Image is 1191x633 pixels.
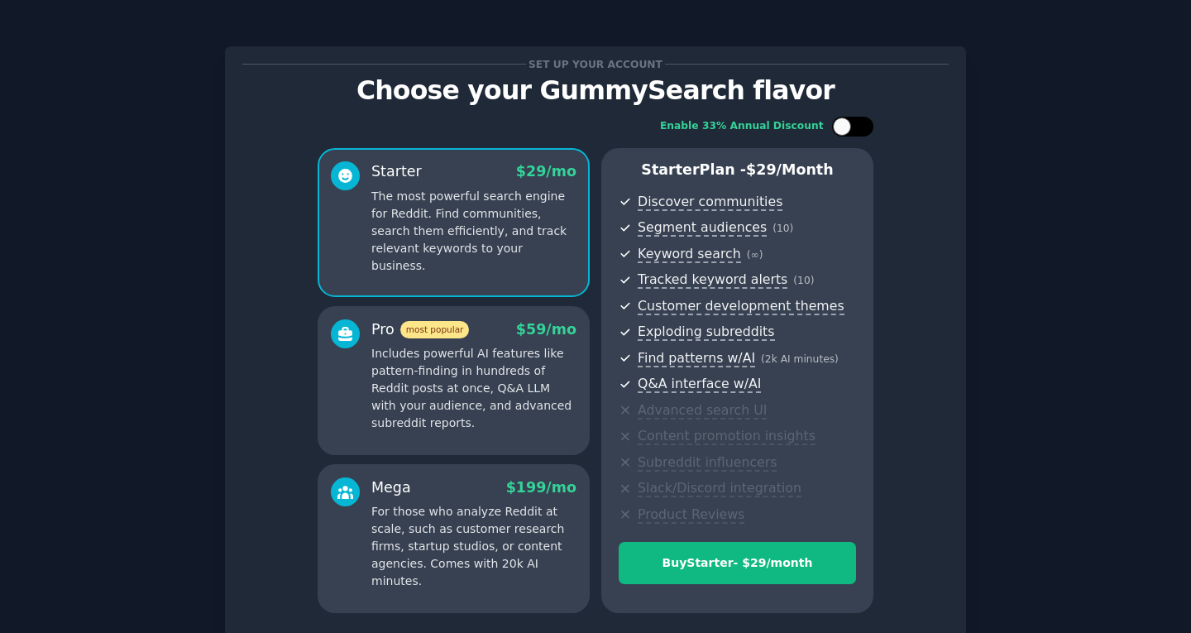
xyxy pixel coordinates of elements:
[638,219,767,237] span: Segment audiences
[638,402,767,420] span: Advanced search UI
[516,163,576,180] span: $ 29 /mo
[371,188,576,275] p: The most powerful search engine for Reddit. Find communities, search them efficiently, and track ...
[638,194,782,211] span: Discover communities
[619,542,856,584] button: BuyStarter- $29/month
[793,275,814,286] span: ( 10 )
[371,503,576,590] p: For those who analyze Reddit at scale, such as customer research firms, startup studios, or conte...
[638,246,741,263] span: Keyword search
[400,321,470,338] span: most popular
[619,554,855,572] div: Buy Starter - $ 29 /month
[638,324,774,341] span: Exploding subreddits
[638,376,761,393] span: Q&A interface w/AI
[746,161,834,178] span: $ 29 /month
[371,345,576,432] p: Includes powerful AI features like pattern-finding in hundreds of Reddit posts at once, Q&A LLM w...
[638,480,801,497] span: Slack/Discord integration
[660,119,824,134] div: Enable 33% Annual Discount
[242,76,949,105] p: Choose your GummySearch flavor
[638,350,755,367] span: Find patterns w/AI
[619,160,856,180] p: Starter Plan -
[371,161,422,182] div: Starter
[516,321,576,338] span: $ 59 /mo
[638,271,787,289] span: Tracked keyword alerts
[772,223,793,234] span: ( 10 )
[638,506,744,524] span: Product Reviews
[638,298,844,315] span: Customer development themes
[638,454,777,472] span: Subreddit influencers
[506,479,576,496] span: $ 199 /mo
[526,55,666,73] span: Set up your account
[747,249,763,261] span: ( ∞ )
[371,319,469,340] div: Pro
[638,428,816,445] span: Content promotion insights
[371,477,411,498] div: Mega
[761,353,839,365] span: ( 2k AI minutes )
